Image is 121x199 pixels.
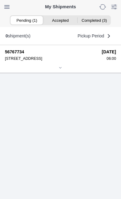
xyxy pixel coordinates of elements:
ion-segment-button: Pending (1) [10,16,43,25]
span: Pickup Period [78,34,104,38]
ion-segment-button: Accepted [44,16,77,25]
div: [STREET_ADDRESS] [5,56,98,61]
div: 06:00 [102,56,116,61]
div: shipment(s) [6,33,30,38]
strong: 56767734 [5,49,98,54]
b: 0 [6,33,8,38]
strong: [DATE] [102,49,116,54]
ion-segment-button: Completed (3) [77,16,111,25]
